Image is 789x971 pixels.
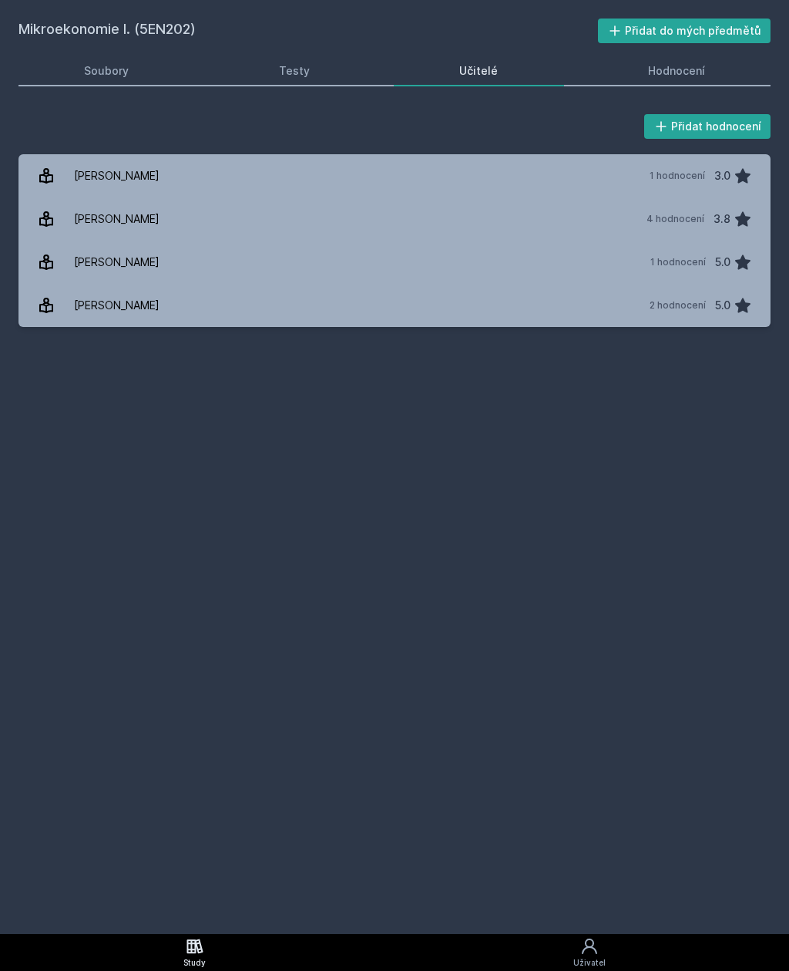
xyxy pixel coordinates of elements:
[394,56,564,86] a: Učitelé
[650,299,706,312] div: 2 hodnocení
[714,160,730,191] div: 3.0
[74,204,159,234] div: [PERSON_NAME]
[646,213,704,225] div: 4 hodnocení
[459,63,498,79] div: Učitelé
[715,290,730,321] div: 5.0
[648,63,705,79] div: Hodnocení
[713,204,730,234] div: 3.8
[573,957,606,969] div: Uživatel
[18,284,771,327] a: [PERSON_NAME] 2 hodnocení 5.0
[650,256,706,268] div: 1 hodnocení
[213,56,376,86] a: Testy
[279,63,310,79] div: Testy
[650,170,705,182] div: 1 hodnocení
[598,19,771,43] button: Přidat do mých předmětů
[18,241,771,284] a: [PERSON_NAME] 1 hodnocení 5.0
[18,197,771,241] a: [PERSON_NAME] 4 hodnocení 3.8
[74,290,159,321] div: [PERSON_NAME]
[715,247,730,278] div: 5.0
[74,247,159,278] div: [PERSON_NAME]
[583,56,771,86] a: Hodnocení
[644,114,771,139] button: Přidat hodnocení
[18,56,195,86] a: Soubory
[84,63,129,79] div: Soubory
[183,957,206,969] div: Study
[18,154,771,197] a: [PERSON_NAME] 1 hodnocení 3.0
[18,19,598,43] h2: Mikroekonomie I. (5EN202)
[74,160,159,191] div: [PERSON_NAME]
